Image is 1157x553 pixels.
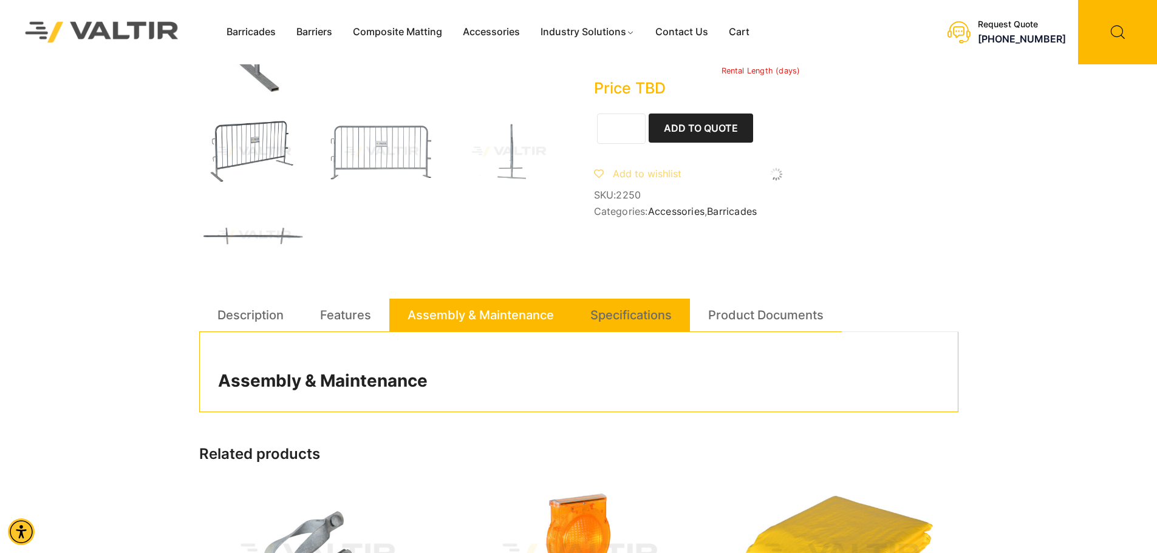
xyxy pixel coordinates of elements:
bdi: Price TBD [594,79,666,97]
img: A long, straight metal bar with two perpendicular extensions on either side, likely a tool or par... [199,203,309,268]
span: Categories: , [594,206,958,217]
a: Description [217,299,284,331]
button: Add to Quote [649,114,753,143]
img: A vertical metal stand with a base, designed for stability, shown against a plain background. [454,119,564,185]
img: A metallic crowd control barrier with vertical bars and a sign labeled "VALTIR" in the center. [327,119,436,185]
img: FrenchBar_3Q-1.jpg [199,119,309,185]
a: Assembly & Maintenance [408,299,554,331]
a: Features [320,299,371,331]
a: Composite Matting [343,23,452,41]
a: Industry Solutions [530,23,645,41]
input: Product quantity [597,114,646,144]
img: Valtir Rentals [9,5,195,58]
h2: Related products [199,446,958,463]
a: Accessories [452,23,530,41]
a: Barricades [216,23,286,41]
div: Accessibility Menu [8,518,35,545]
a: Contact Us [645,23,718,41]
a: Product Documents [708,299,824,331]
a: Barricades [707,205,757,217]
h2: Assembly & Maintenance [218,371,940,392]
a: Specifications [590,299,672,331]
a: Barriers [286,23,343,41]
div: Request Quote [978,19,1066,30]
a: Cart [718,23,760,41]
a: call (888) 496-3625 [978,33,1066,45]
span: SKU: [594,189,958,201]
a: Accessories [648,205,705,217]
span: 2250 [616,189,641,201]
small: Rental Length (days) [722,66,800,75]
